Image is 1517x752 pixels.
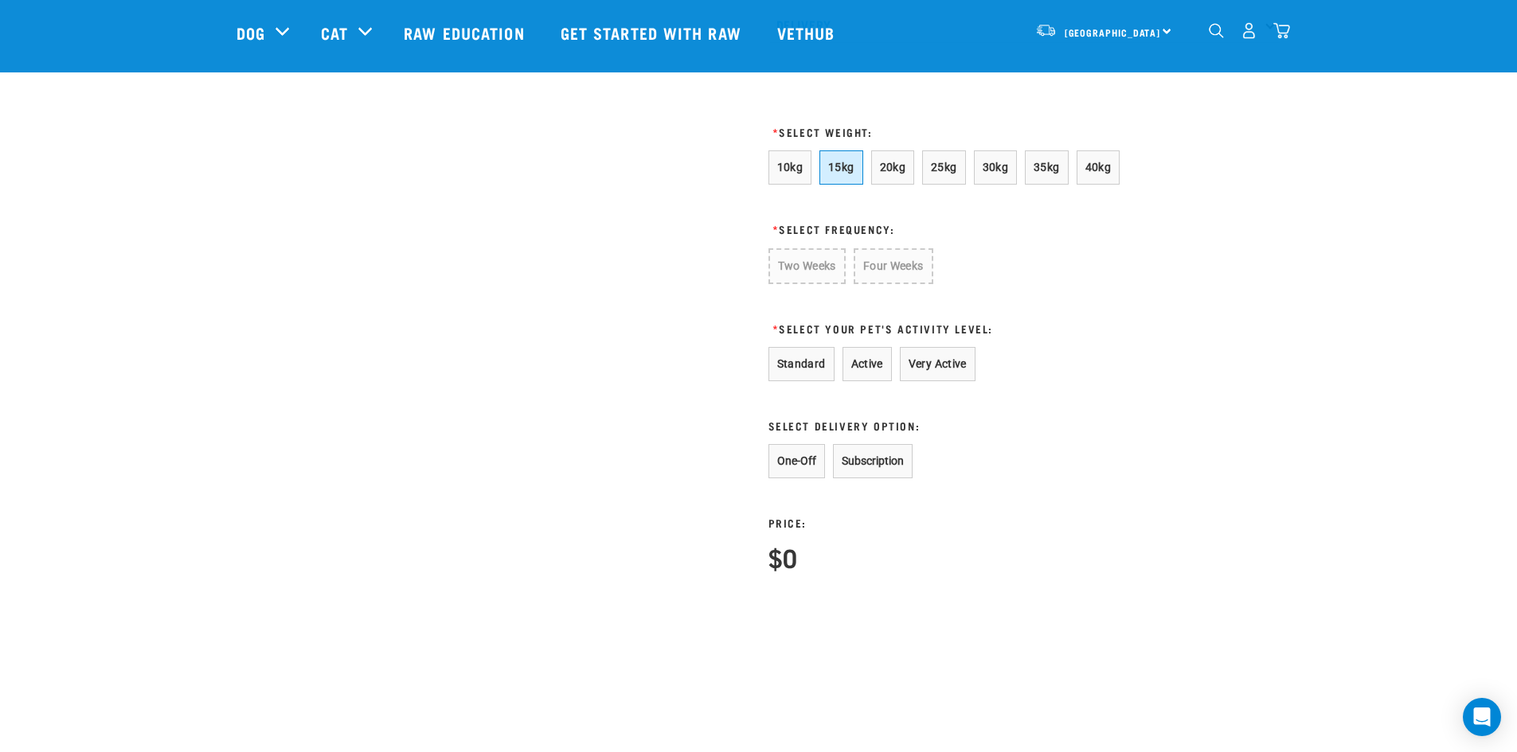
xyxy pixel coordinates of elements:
[768,223,1127,235] h3: Select Frequency:
[983,161,1009,173] span: 30kg
[768,347,835,381] button: Standard
[768,419,1127,431] h3: Select Delivery Option:
[768,322,1127,334] h3: Select Your Pet's Activity Level:
[843,347,892,381] button: Active
[388,1,544,64] a: Raw Education
[1085,161,1112,173] span: 40kg
[854,248,933,284] button: Four Weeks
[1463,698,1501,736] div: Open Intercom Messenger
[1209,23,1224,38] img: home-icon-1@2x.png
[1034,161,1060,173] span: 35kg
[828,161,854,173] span: 15kg
[768,444,825,478] button: One-Off
[931,161,957,173] span: 25kg
[768,126,1127,138] h3: Select Weight:
[768,543,797,571] h4: $0
[871,150,915,185] button: 20kg
[833,444,913,478] button: Subscription
[237,21,265,45] a: Dog
[880,161,906,173] span: 20kg
[1077,150,1120,185] button: 40kg
[819,150,863,185] button: 15kg
[1065,29,1161,35] span: [GEOGRAPHIC_DATA]
[922,150,966,185] button: 25kg
[1035,23,1057,37] img: van-moving.png
[768,516,807,528] h3: Price:
[321,21,348,45] a: Cat
[777,161,803,173] span: 10kg
[1241,22,1257,39] img: user.png
[1273,22,1290,39] img: home-icon@2x.png
[900,347,975,381] button: Very Active
[1025,150,1069,185] button: 35kg
[768,248,846,284] button: Two Weeks
[761,1,855,64] a: Vethub
[768,150,812,185] button: 10kg
[974,150,1018,185] button: 30kg
[545,1,761,64] a: Get started with Raw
